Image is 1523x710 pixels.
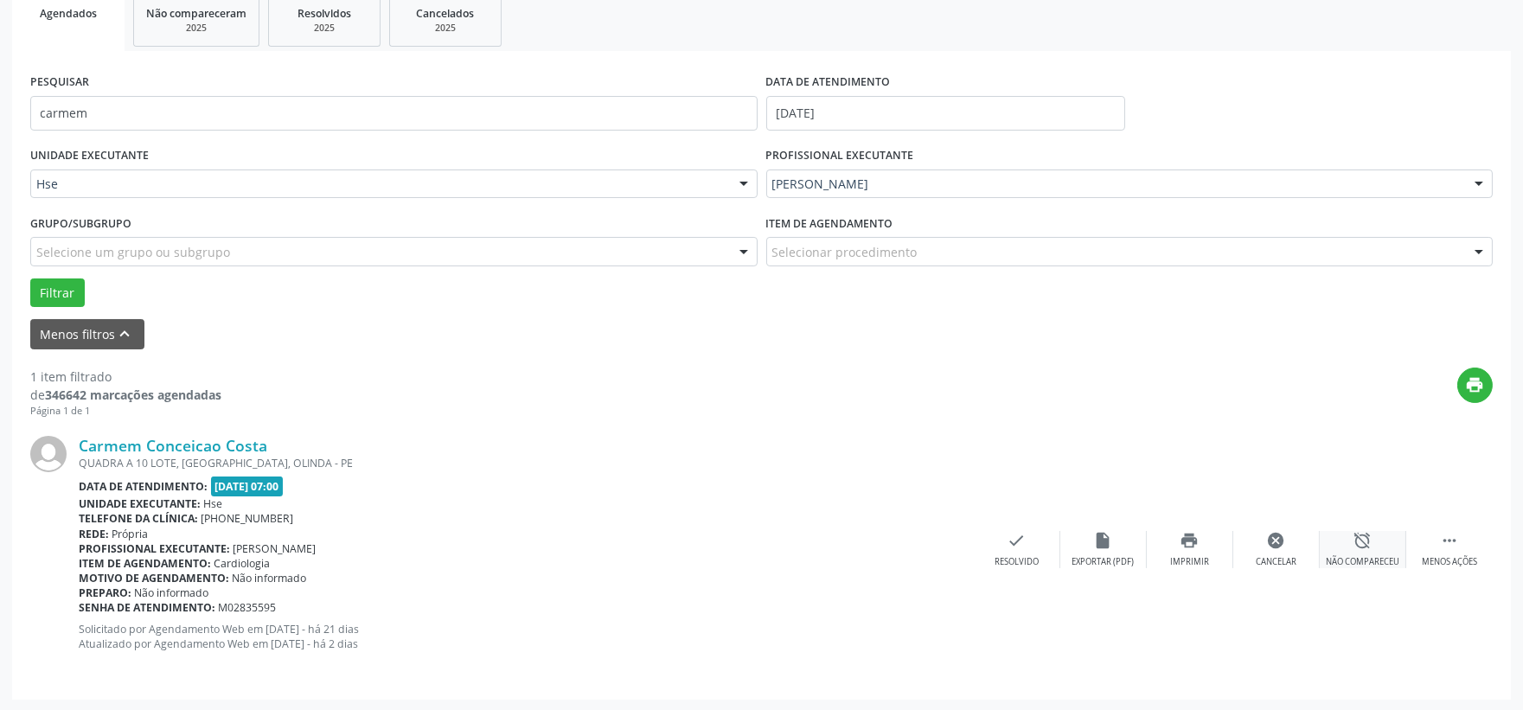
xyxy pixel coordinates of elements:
[281,22,368,35] div: 2025
[40,6,97,21] span: Agendados
[116,324,135,343] i: keyboard_arrow_up
[772,243,918,261] span: Selecionar procedimento
[219,600,277,615] span: M02835595
[234,541,317,556] span: [PERSON_NAME]
[79,541,230,556] b: Profissional executante:
[30,368,221,386] div: 1 item filtrado
[1326,556,1399,568] div: Não compareceu
[79,456,974,470] div: QUADRA A 10 LOTE, [GEOGRAPHIC_DATA], OLINDA - PE
[1008,531,1027,550] i: check
[146,22,246,35] div: 2025
[1457,368,1493,403] button: print
[79,436,267,455] a: Carmem Conceicao Costa
[79,622,974,651] p: Solicitado por Agendamento Web em [DATE] - há 21 dias Atualizado por Agendamento Web em [DATE] - ...
[1440,531,1459,550] i: 
[30,278,85,308] button: Filtrar
[1353,531,1373,550] i: alarm_off
[202,511,294,526] span: [PHONE_NUMBER]
[36,176,722,193] span: Hse
[995,556,1039,568] div: Resolvido
[1181,531,1200,550] i: print
[45,387,221,403] strong: 346642 marcações agendadas
[36,243,230,261] span: Selecione um grupo ou subgrupo
[298,6,351,21] span: Resolvidos
[135,585,209,600] span: Não informado
[1422,556,1477,568] div: Menos ações
[79,511,198,526] b: Telefone da clínica:
[1094,531,1113,550] i: insert_drive_file
[402,22,489,35] div: 2025
[30,436,67,472] img: img
[214,556,271,571] span: Cardiologia
[79,600,215,615] b: Senha de atendimento:
[1170,556,1209,568] div: Imprimir
[79,479,208,494] b: Data de atendimento:
[79,585,131,600] b: Preparo:
[417,6,475,21] span: Cancelados
[766,69,891,96] label: DATA DE ATENDIMENTO
[1466,375,1485,394] i: print
[30,386,221,404] div: de
[1267,531,1286,550] i: cancel
[79,556,211,571] b: Item de agendamento:
[772,176,1458,193] span: [PERSON_NAME]
[766,210,893,237] label: Item de agendamento
[1072,556,1135,568] div: Exportar (PDF)
[112,527,149,541] span: Própria
[233,571,307,585] span: Não informado
[766,143,914,170] label: PROFISSIONAL EXECUTANTE
[146,6,246,21] span: Não compareceram
[30,143,149,170] label: UNIDADE EXECUTANTE
[1256,556,1296,568] div: Cancelar
[30,319,144,349] button: Menos filtroskeyboard_arrow_up
[79,571,229,585] b: Motivo de agendamento:
[204,496,223,511] span: Hse
[766,96,1125,131] input: Selecione um intervalo
[211,477,284,496] span: [DATE] 07:00
[30,69,89,96] label: PESQUISAR
[30,96,758,131] input: Nome, código do beneficiário ou CPF
[79,527,109,541] b: Rede:
[30,404,221,419] div: Página 1 de 1
[30,210,131,237] label: Grupo/Subgrupo
[79,496,201,511] b: Unidade executante:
